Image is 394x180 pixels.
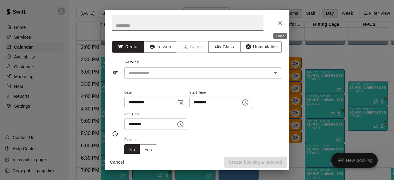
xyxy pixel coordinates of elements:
span: End Time [124,110,187,119]
div: Close [273,33,287,39]
svg: Service [112,70,118,76]
button: Open [271,69,280,77]
button: Choose date, selected date is Oct 13, 2025 [174,96,187,109]
button: Close [275,18,286,29]
span: Service [125,60,139,64]
span: Date [124,89,187,97]
button: No [124,144,140,156]
button: Choose time, selected time is 3:00 PM [174,118,187,130]
span: Repeats [124,136,162,144]
span: Camps can only be created in the Services page [176,41,209,53]
button: Yes [140,144,157,156]
span: Start Time [189,89,252,97]
button: Lesson [144,41,176,53]
button: Cancel [107,157,127,168]
button: Class [208,41,241,53]
div: outlined button group [124,144,157,156]
svg: Timing [112,131,118,137]
button: Choose time, selected time is 2:30 PM [239,96,251,109]
button: Rental [112,41,144,53]
button: Unavailable [240,41,282,53]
